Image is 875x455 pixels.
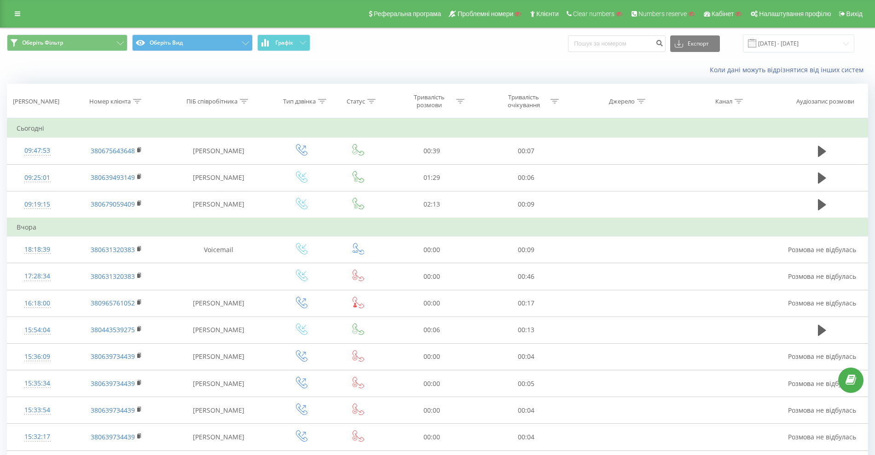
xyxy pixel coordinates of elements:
td: 00:00 [384,370,479,397]
td: 00:04 [479,343,573,370]
a: 380639493149 [91,173,135,182]
td: [PERSON_NAME] [166,290,272,317]
span: Графік [275,40,293,46]
td: [PERSON_NAME] [166,370,272,397]
td: [PERSON_NAME] [166,343,272,370]
td: [PERSON_NAME] [166,397,272,424]
td: [PERSON_NAME] [166,317,272,343]
a: 380631320383 [91,272,135,281]
td: [PERSON_NAME] [166,164,272,191]
span: Розмова не відбулась [788,432,856,441]
div: Канал [715,98,732,105]
input: Пошук за номером [568,35,666,52]
td: Вчора [7,218,868,236]
td: 00:00 [384,343,479,370]
a: 380639734439 [91,406,135,415]
span: Розмова не відбулась [788,272,856,281]
div: 09:47:53 [17,142,58,160]
div: 15:32:17 [17,428,58,446]
a: 380675643648 [91,146,135,155]
div: 15:35:34 [17,374,58,392]
td: 00:39 [384,138,479,164]
td: 00:17 [479,290,573,317]
div: Тривалість очікування [499,93,548,109]
td: 00:00 [384,236,479,263]
td: 00:04 [479,424,573,450]
div: 17:28:34 [17,267,58,285]
span: Проблемні номери [458,10,513,17]
div: 15:33:54 [17,401,58,419]
a: 380639734439 [91,432,135,441]
span: Клієнти [536,10,559,17]
span: Реферальна програма [374,10,441,17]
td: 00:06 [479,164,573,191]
td: [PERSON_NAME] [166,191,272,218]
span: Розмова не відбулась [788,379,856,388]
div: [PERSON_NAME] [13,98,59,105]
div: 15:54:04 [17,321,58,339]
span: Кабінет [712,10,734,17]
span: Розмова не відбулась [788,299,856,307]
span: Налаштування профілю [759,10,831,17]
button: Графік [257,35,310,51]
td: 00:00 [384,397,479,424]
td: 02:13 [384,191,479,218]
button: Оберіть Фільтр [7,35,127,51]
div: 09:25:01 [17,169,58,187]
a: 380631320383 [91,245,135,254]
a: 380965761052 [91,299,135,307]
span: Clear numbers [573,10,614,17]
td: Voicemail [166,236,272,263]
td: 00:04 [479,397,573,424]
td: 00:09 [479,191,573,218]
span: Numbers reserve [638,10,687,17]
td: 00:00 [384,263,479,290]
span: Розмова не відбулась [788,245,856,254]
td: 00:13 [479,317,573,343]
div: 09:19:15 [17,196,58,213]
button: Оберіть Вид [132,35,253,51]
div: Номер клієнта [89,98,131,105]
a: 380639734439 [91,379,135,388]
td: 01:29 [384,164,479,191]
div: 18:18:39 [17,241,58,259]
td: [PERSON_NAME] [166,424,272,450]
a: Коли дані можуть відрізнятися вiд інших систем [710,65,868,74]
div: Статус [347,98,365,105]
div: 16:18:00 [17,294,58,312]
span: Розмова не відбулась [788,352,856,361]
div: Тривалість розмови [405,93,454,109]
td: 00:00 [384,290,479,317]
button: Експорт [670,35,720,52]
a: 380679059409 [91,200,135,208]
div: ПІБ співробітника [186,98,238,105]
td: 00:05 [479,370,573,397]
td: Сьогодні [7,119,868,138]
td: 00:00 [384,424,479,450]
a: 380443539275 [91,325,135,334]
td: 00:06 [384,317,479,343]
td: 00:07 [479,138,573,164]
a: 380639734439 [91,352,135,361]
td: 00:46 [479,263,573,290]
div: Тип дзвінка [283,98,316,105]
td: [PERSON_NAME] [166,138,272,164]
div: 15:36:09 [17,348,58,366]
span: Розмова не відбулась [788,406,856,415]
div: Аудіозапис розмови [796,98,854,105]
div: Джерело [609,98,635,105]
td: 00:09 [479,236,573,263]
span: Вихід [846,10,863,17]
span: Оберіть Фільтр [22,39,63,46]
